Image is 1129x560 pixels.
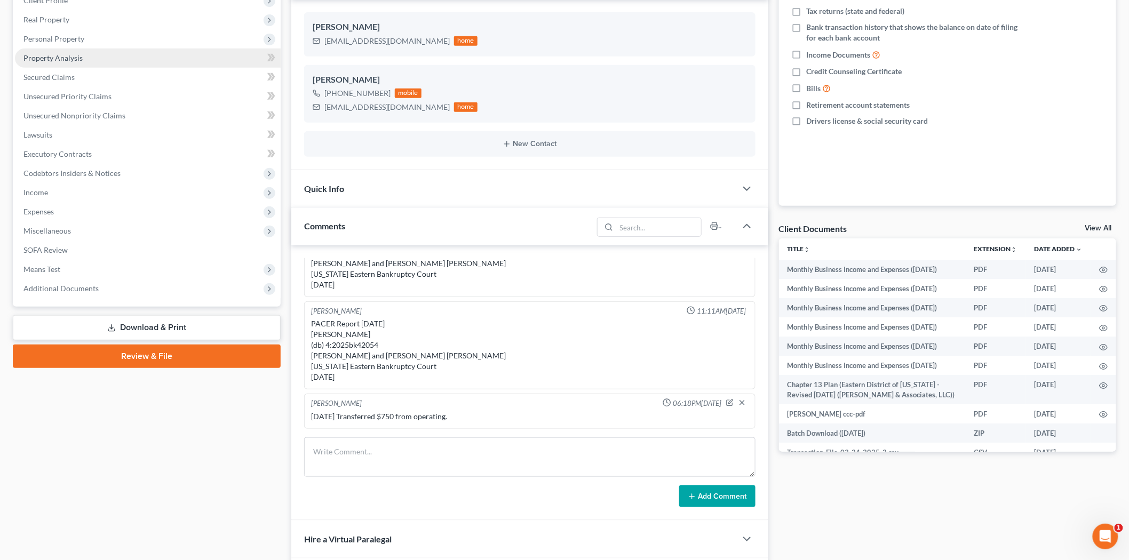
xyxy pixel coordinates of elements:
a: Unsecured Priority Claims [15,87,281,106]
td: [DATE] [1025,279,1091,298]
div: [PERSON_NAME] [311,306,362,316]
i: expand_more [1076,246,1082,253]
span: Quick Info [304,183,344,194]
td: [DATE] [1025,298,1091,317]
span: Bills [807,83,821,94]
i: unfold_more [804,246,810,253]
span: Lawsuits [23,130,52,139]
div: home [454,36,478,46]
td: PDF [965,337,1025,356]
td: PDF [965,375,1025,404]
span: Unsecured Priority Claims [23,92,112,101]
div: home [454,102,478,112]
span: Executory Contracts [23,149,92,158]
td: Chapter 13 Plan (Eastern District of [US_STATE] - Revised [DATE] ([PERSON_NAME] & Associates, LLC)) [779,375,966,404]
span: Additional Documents [23,284,99,293]
td: PDF [965,298,1025,317]
span: Codebtors Insiders & Notices [23,169,121,178]
a: Download & Print [13,315,281,340]
td: [DATE] [1025,423,1091,443]
span: 06:18PM[DATE] [673,398,722,409]
td: [DATE] [1025,404,1091,423]
td: Monthly Business Income and Expenses ([DATE]) [779,356,966,375]
div: [PHONE_NUMBER] [324,88,391,99]
td: [DATE] [1025,375,1091,404]
td: PDF [965,279,1025,298]
a: Titleunfold_more [788,245,810,253]
div: [DATE] Transferred $750 from operating. [311,411,749,422]
span: Bank transaction history that shows the balance on date of filing for each bank account [807,22,1023,43]
a: Property Analysis [15,49,281,68]
a: Executory Contracts [15,145,281,164]
a: Unsecured Nonpriority Claims [15,106,281,125]
span: Real Property [23,15,69,24]
a: Review & File [13,345,281,368]
td: Monthly Business Income and Expenses ([DATE]) [779,298,966,317]
i: unfold_more [1011,246,1017,253]
span: SOFA Review [23,245,68,254]
span: Hire a Virtual Paralegal [304,534,392,544]
td: Batch Download ([DATE]) [779,423,966,443]
span: Drivers license & social security card [807,116,928,126]
a: Extensionunfold_more [974,245,1017,253]
div: mobile [395,89,422,98]
td: [DATE] [1025,337,1091,356]
span: Expenses [23,207,54,216]
span: Means Test [23,265,60,274]
div: [EMAIL_ADDRESS][DOMAIN_NAME] [324,102,450,113]
a: Secured Claims [15,68,281,87]
td: Monthly Business Income and Expenses ([DATE]) [779,337,966,356]
div: [PERSON_NAME] [313,74,747,86]
span: 1 [1115,524,1123,532]
td: ZIP [965,423,1025,443]
div: [PERSON_NAME] [311,398,362,409]
td: PDF [965,356,1025,375]
td: Monthly Business Income and Expenses ([DATE]) [779,317,966,337]
button: New Contact [313,140,747,148]
td: [DATE] [1025,356,1091,375]
a: Date Added expand_more [1034,245,1082,253]
span: Credit Counseling Certificate [807,66,902,77]
span: Retirement account statements [807,100,910,110]
a: View All [1085,225,1112,232]
span: Property Analysis [23,53,83,62]
input: Search... [616,218,701,236]
td: [DATE] [1025,260,1091,279]
button: Add Comment [679,485,756,508]
span: Unsecured Nonpriority Claims [23,111,125,120]
td: PDF [965,317,1025,337]
span: Income Documents [807,50,871,60]
div: Client Documents [779,223,847,234]
td: CSV [965,443,1025,462]
span: Miscellaneous [23,226,71,235]
a: SOFA Review [15,241,281,260]
a: Lawsuits [15,125,281,145]
td: PDF [965,260,1025,279]
td: Monthly Business Income and Expenses ([DATE]) [779,260,966,279]
iframe: Intercom live chat [1093,524,1118,549]
div: PACER Report [DATE] [PERSON_NAME] (db) 4:2025bk42054 [PERSON_NAME] and [PERSON_NAME] [PERSON_NAME... [311,318,749,382]
div: [EMAIL_ADDRESS][DOMAIN_NAME] [324,36,450,46]
td: Transaction_File_03_24_2025_2.csv [779,443,966,462]
span: Secured Claims [23,73,75,82]
span: Personal Property [23,34,84,43]
td: PDF [965,404,1025,423]
span: Tax returns (state and federal) [807,6,905,17]
td: [DATE] [1025,317,1091,337]
div: [PERSON_NAME] [313,21,747,34]
span: Income [23,188,48,197]
td: Monthly Business Income and Expenses ([DATE]) [779,279,966,298]
span: Comments [304,221,345,231]
td: [PERSON_NAME] ccc-pdf [779,404,966,423]
td: [DATE] [1025,443,1091,462]
span: 11:11AM[DATE] [697,306,746,316]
